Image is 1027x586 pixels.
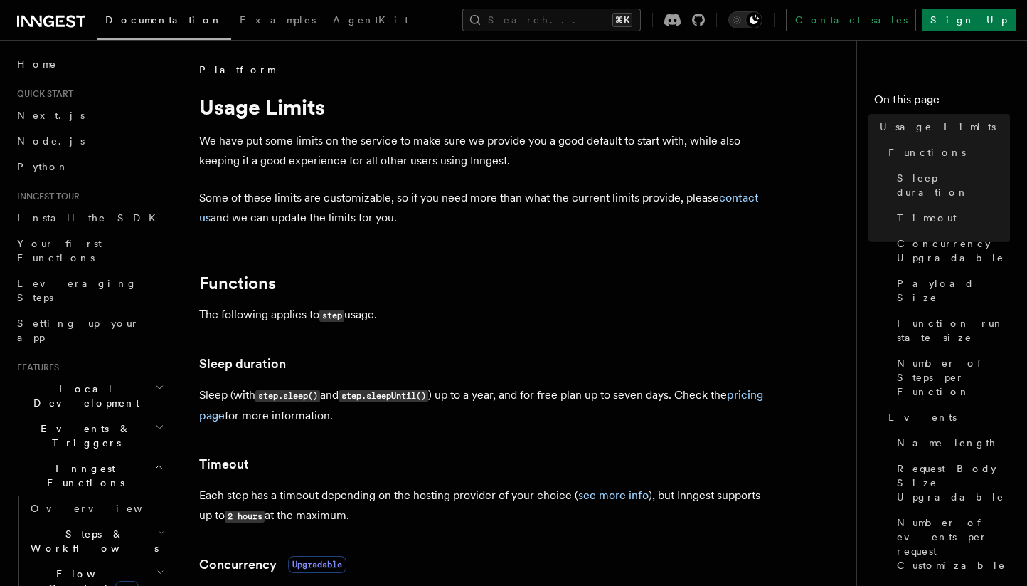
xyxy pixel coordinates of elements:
span: Concurrency Upgradable [897,236,1010,265]
span: Documentation [105,14,223,26]
span: Your first Functions [17,238,102,263]
code: step.sleep() [255,390,320,402]
a: Sleep duration [891,165,1010,205]
span: Usage Limits [880,120,996,134]
a: Your first Functions [11,231,167,271]
button: Inngest Functions [11,456,167,496]
span: Leveraging Steps [17,278,137,303]
span: Features [11,362,59,373]
a: see more info [578,488,649,502]
span: Upgradable [288,556,346,573]
button: Toggle dark mode [728,11,762,28]
a: Functions [883,140,1010,165]
a: Install the SDK [11,205,167,231]
span: Home [17,57,57,71]
span: Number of Steps per Function [897,356,1010,399]
a: Number of Steps per Function [891,350,1010,404]
p: The following applies to usage. [199,305,768,325]
a: Documentation [97,4,231,40]
span: Timeout [897,211,957,225]
code: step [319,310,344,322]
a: ConcurrencyUpgradable [199,555,346,575]
a: AgentKit [324,4,417,38]
span: Examples [240,14,316,26]
span: Local Development [11,382,155,410]
a: Node.js [11,128,167,154]
a: Sleep duration [199,354,286,374]
p: Each step has a timeout depending on the hosting provider of your choice ( ), but Inngest support... [199,486,768,526]
span: Overview [31,503,177,514]
code: 2 hours [225,511,265,523]
a: Payload Size [891,271,1010,310]
kbd: ⌘K [612,13,632,27]
a: Timeout [199,454,249,474]
a: Next.js [11,103,167,128]
button: Search...⌘K [462,9,641,31]
span: Request Body Size Upgradable [897,461,1010,504]
button: Events & Triggers [11,416,167,456]
a: Timeout [891,205,1010,231]
a: Sign Up [922,9,1016,31]
button: Local Development [11,376,167,416]
span: Platform [199,63,275,77]
span: Node.js [17,135,85,147]
span: AgentKit [333,14,408,26]
span: Number of events per request Customizable [897,516,1010,572]
a: Home [11,51,167,77]
a: Request Body Size Upgradable [891,456,1010,510]
span: Steps & Workflows [25,527,159,555]
a: Functions [199,273,276,293]
a: Setting up your app [11,310,167,350]
span: Quick start [11,88,73,100]
span: Inngest tour [11,191,80,202]
p: We have put some limits on the service to make sure we provide you a good default to start with, ... [199,131,768,171]
span: Next.js [17,110,85,121]
span: Setting up your app [17,318,139,343]
h1: Usage Limits [199,94,768,120]
span: Functions [888,145,966,159]
span: Python [17,161,69,172]
span: Function run state size [897,316,1010,345]
button: Steps & Workflows [25,521,167,561]
p: Sleep (with and ) up to a year, and for free plan up to seven days. Check the for more information. [199,385,768,426]
span: Events & Triggers [11,422,155,450]
a: Python [11,154,167,179]
a: Function run state size [891,310,1010,350]
a: Events [883,404,1010,430]
a: Usage Limits [874,114,1010,140]
span: Events [888,410,957,424]
a: Overview [25,496,167,521]
a: Name length [891,430,1010,456]
a: Contact sales [786,9,916,31]
a: Concurrency Upgradable [891,231,1010,271]
a: Leveraging Steps [11,271,167,310]
span: Sleep duration [897,171,1010,199]
span: Payload Size [897,276,1010,305]
a: Examples [231,4,324,38]
span: Install the SDK [17,212,164,224]
span: Name length [897,436,996,450]
a: Number of events per request Customizable [891,510,1010,578]
span: Inngest Functions [11,461,154,490]
code: step.sleepUntil() [339,390,428,402]
h4: On this page [874,91,1010,114]
p: Some of these limits are customizable, so if you need more than what the current limits provide, ... [199,188,768,228]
